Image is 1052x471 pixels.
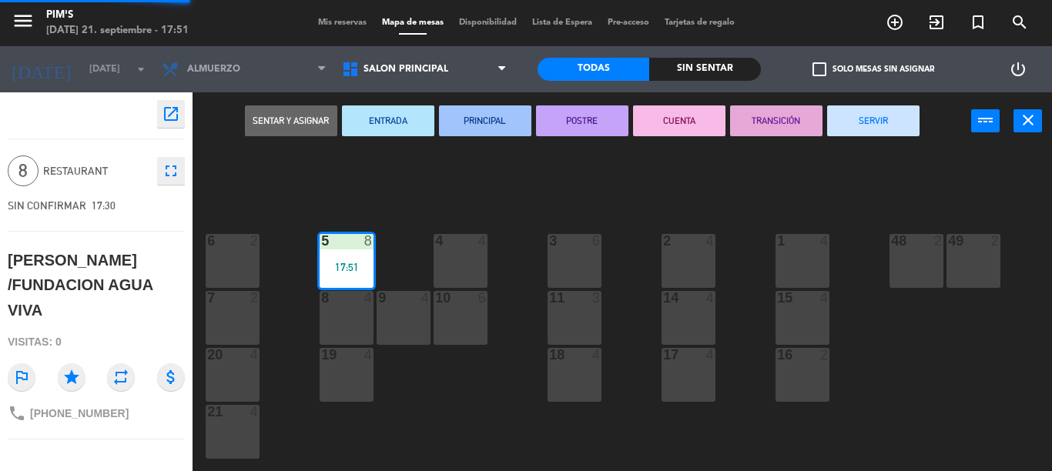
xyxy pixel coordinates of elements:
div: 4 [820,291,829,305]
div: 2 [250,234,260,248]
div: 8 [364,234,374,248]
span: Pre-acceso [600,18,657,27]
div: 2 [663,234,664,248]
div: 2 [820,348,829,362]
div: 4 [435,234,436,248]
div: 48 [891,234,892,248]
div: 6 [592,234,601,248]
i: star [58,363,85,391]
div: 4 [478,234,487,248]
div: 3 [549,234,550,248]
button: CUENTA [633,105,725,136]
div: [PERSON_NAME] /FUNDACION AGUA VIVA [8,248,185,323]
div: 7 [207,291,208,305]
button: POSTRE [536,105,628,136]
button: close [1013,109,1042,132]
div: 3 [592,291,601,305]
span: Tarjetas de regalo [657,18,742,27]
button: ENTRADA [342,105,434,136]
div: 2 [991,234,1000,248]
div: Visitas: 0 [8,329,185,356]
div: 4 [364,291,374,305]
span: check_box_outline_blank [812,62,826,76]
div: 5 [321,234,322,248]
div: 17:51 [320,262,374,272]
i: power_input [977,111,995,129]
span: Lista de Espera [524,18,600,27]
span: 17:30 [92,199,116,212]
i: phone [8,404,26,423]
div: 4 [250,348,260,362]
div: Pim's [46,8,189,23]
div: 14 [663,291,664,305]
div: 15 [777,291,778,305]
div: 11 [549,291,550,305]
i: repeat [107,363,135,391]
button: power_input [971,109,1000,132]
div: 4 [820,234,829,248]
button: menu [12,9,35,38]
span: SIN CONFIRMAR [8,199,86,212]
div: 4 [706,234,715,248]
span: Disponibilidad [451,18,524,27]
i: search [1010,13,1029,32]
span: Restaurant [43,162,149,180]
div: [DATE] 21. septiembre - 17:51 [46,23,189,38]
div: 10 [435,291,436,305]
i: arrow_drop_down [132,60,150,78]
div: Sin sentar [649,58,761,81]
div: 4 [592,348,601,362]
div: 6 [478,291,487,305]
div: 9 [378,291,379,305]
div: 16 [777,348,778,362]
span: Mapa de mesas [374,18,451,27]
span: Almuerzo [187,64,240,75]
div: 1 [777,234,778,248]
div: 4 [706,291,715,305]
div: 4 [706,348,715,362]
button: PRINCIPAL [439,105,531,136]
div: 17 [663,348,664,362]
button: Sentar y Asignar [245,105,337,136]
div: 18 [549,348,550,362]
i: add_circle_outline [886,13,904,32]
i: close [1019,111,1037,129]
div: 4 [250,405,260,419]
div: 6 [207,234,208,248]
i: attach_money [157,363,185,391]
button: open_in_new [157,100,185,128]
div: 4 [364,348,374,362]
button: fullscreen [157,157,185,185]
i: fullscreen [162,162,180,180]
span: 8 [8,155,39,186]
div: 8 [321,291,322,305]
div: 19 [321,348,322,362]
button: SERVIR [827,105,920,136]
div: 2 [934,234,943,248]
div: 20 [207,348,208,362]
span: Mis reservas [310,18,374,27]
div: Todas [538,58,649,81]
i: power_settings_new [1009,60,1027,78]
i: outlined_flag [8,363,35,391]
i: exit_to_app [927,13,946,32]
div: 2 [250,291,260,305]
div: 21 [207,405,208,419]
i: turned_in_not [969,13,987,32]
i: open_in_new [162,105,180,123]
div: 49 [948,234,949,248]
label: Solo mesas sin asignar [812,62,934,76]
div: 4 [421,291,431,305]
span: [PHONE_NUMBER] [30,407,129,419]
i: menu [12,9,35,32]
span: Salón principal [364,64,448,75]
button: TRANSICIÓN [730,105,823,136]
